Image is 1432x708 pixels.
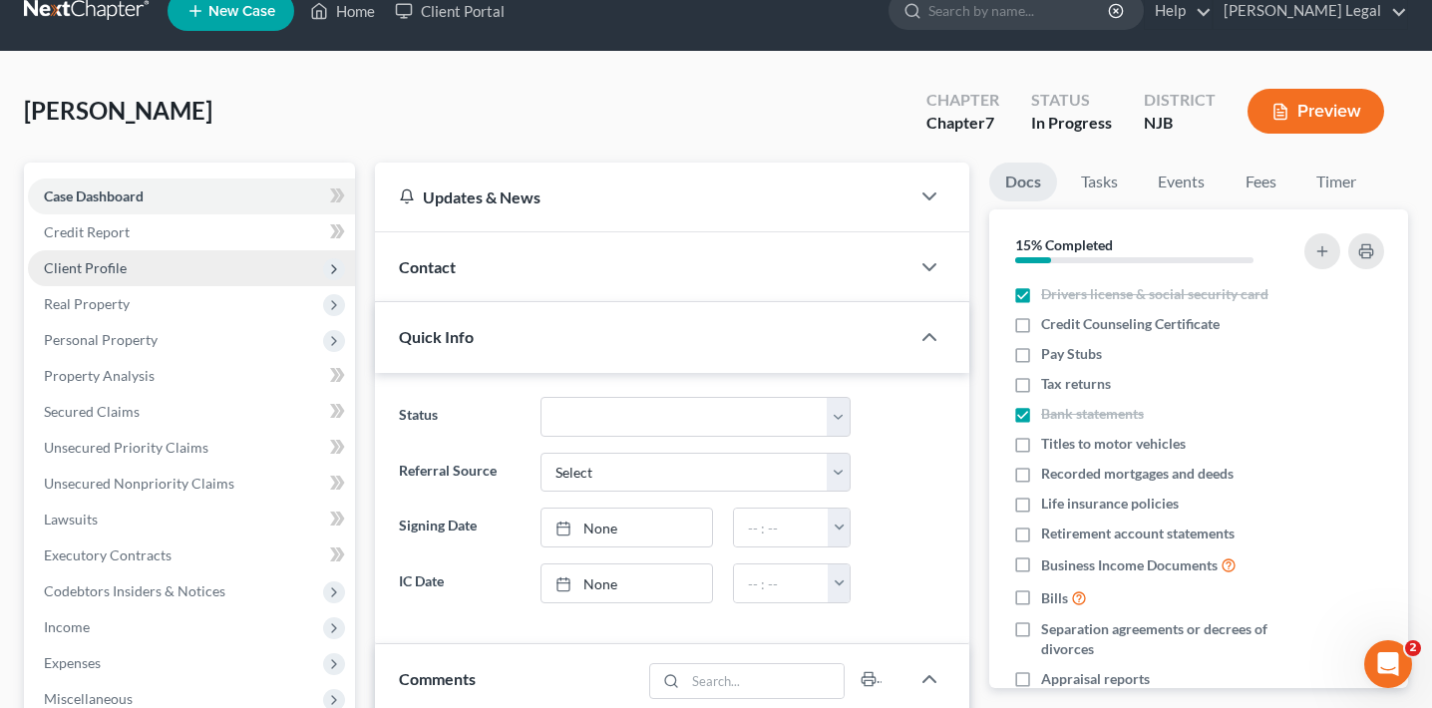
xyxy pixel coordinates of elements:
[1229,163,1292,201] a: Fees
[389,453,531,493] label: Referral Source
[389,508,531,547] label: Signing Date
[28,178,355,214] a: Case Dashboard
[28,466,355,502] a: Unsecured Nonpriority Claims
[686,664,845,698] input: Search...
[1364,640,1412,688] iframe: Intercom live chat
[1041,464,1234,484] span: Recorded mortgages and deeds
[44,295,130,312] span: Real Property
[1041,434,1186,454] span: Titles to motor vehicles
[1041,284,1268,304] span: Drivers license & social security card
[28,537,355,573] a: Executory Contracts
[44,259,127,276] span: Client Profile
[541,509,712,546] a: None
[399,186,886,207] div: Updates & News
[24,96,212,125] span: [PERSON_NAME]
[541,564,712,602] a: None
[44,690,133,707] span: Miscellaneous
[1041,669,1150,689] span: Appraisal reports
[1300,163,1372,201] a: Timer
[1041,314,1220,334] span: Credit Counseling Certificate
[1065,163,1134,201] a: Tasks
[1041,588,1068,608] span: Bills
[1142,163,1221,201] a: Events
[1041,555,1218,575] span: Business Income Documents
[44,439,208,456] span: Unsecured Priority Claims
[989,163,1057,201] a: Docs
[926,112,999,135] div: Chapter
[1144,89,1216,112] div: District
[926,89,999,112] div: Chapter
[28,358,355,394] a: Property Analysis
[44,403,140,420] span: Secured Claims
[389,397,531,437] label: Status
[1041,374,1111,394] span: Tax returns
[1248,89,1384,134] button: Preview
[44,475,234,492] span: Unsecured Nonpriority Claims
[44,187,144,204] span: Case Dashboard
[1015,236,1113,253] strong: 15% Completed
[1041,494,1179,514] span: Life insurance policies
[1041,404,1144,424] span: Bank statements
[399,257,456,276] span: Contact
[1041,619,1286,659] span: Separation agreements or decrees of divorces
[1031,112,1112,135] div: In Progress
[28,502,355,537] a: Lawsuits
[1405,640,1421,656] span: 2
[208,4,275,19] span: New Case
[44,511,98,528] span: Lawsuits
[44,367,155,384] span: Property Analysis
[44,582,225,599] span: Codebtors Insiders & Notices
[44,546,172,563] span: Executory Contracts
[1041,524,1235,543] span: Retirement account statements
[28,430,355,466] a: Unsecured Priority Claims
[985,113,994,132] span: 7
[389,563,531,603] label: IC Date
[399,669,476,688] span: Comments
[399,327,474,346] span: Quick Info
[44,618,90,635] span: Income
[44,654,101,671] span: Expenses
[44,223,130,240] span: Credit Report
[1144,112,1216,135] div: NJB
[1031,89,1112,112] div: Status
[1041,344,1102,364] span: Pay Stubs
[734,564,829,602] input: -- : --
[28,394,355,430] a: Secured Claims
[44,331,158,348] span: Personal Property
[28,214,355,250] a: Credit Report
[734,509,829,546] input: -- : --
